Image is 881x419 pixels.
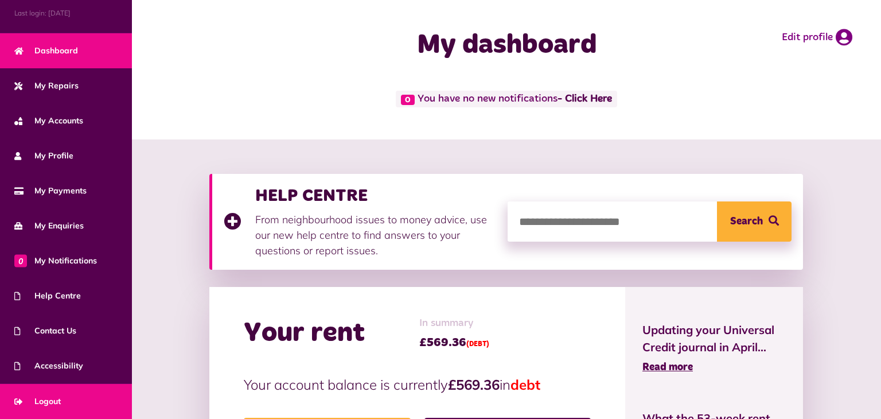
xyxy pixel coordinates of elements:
h3: HELP CENTRE [255,185,496,206]
strong: £569.36 [448,376,500,393]
a: Edit profile [782,29,852,46]
h1: My dashboard [331,29,683,62]
span: My Profile [14,150,73,162]
span: 0 [14,254,27,267]
button: Search [717,201,792,242]
span: My Payments [14,185,87,197]
p: Your account balance is currently in [244,374,590,395]
span: debt [510,376,540,393]
span: My Enquiries [14,220,84,232]
span: My Accounts [14,115,83,127]
span: Contact Us [14,325,76,337]
span: Accessibility [14,360,83,372]
span: In summary [419,316,489,331]
a: - Click Here [558,94,612,104]
span: Dashboard [14,45,78,57]
span: Logout [14,395,61,408]
p: From neighbourhood issues to money advice, use our new help centre to find answers to your questi... [255,212,496,258]
h2: Your rent [244,317,365,350]
span: Read more [642,362,693,373]
span: (DEBT) [466,341,489,348]
span: Help Centre [14,290,81,302]
span: £569.36 [419,334,489,351]
span: Last login: [DATE] [14,8,118,18]
span: 0 [401,95,415,105]
span: My Notifications [14,255,97,267]
span: Search [730,201,763,242]
span: You have no new notifications [396,91,617,107]
span: My Repairs [14,80,79,92]
span: Updating your Universal Credit journal in April... [642,321,786,356]
a: Updating your Universal Credit journal in April... Read more [642,321,786,375]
